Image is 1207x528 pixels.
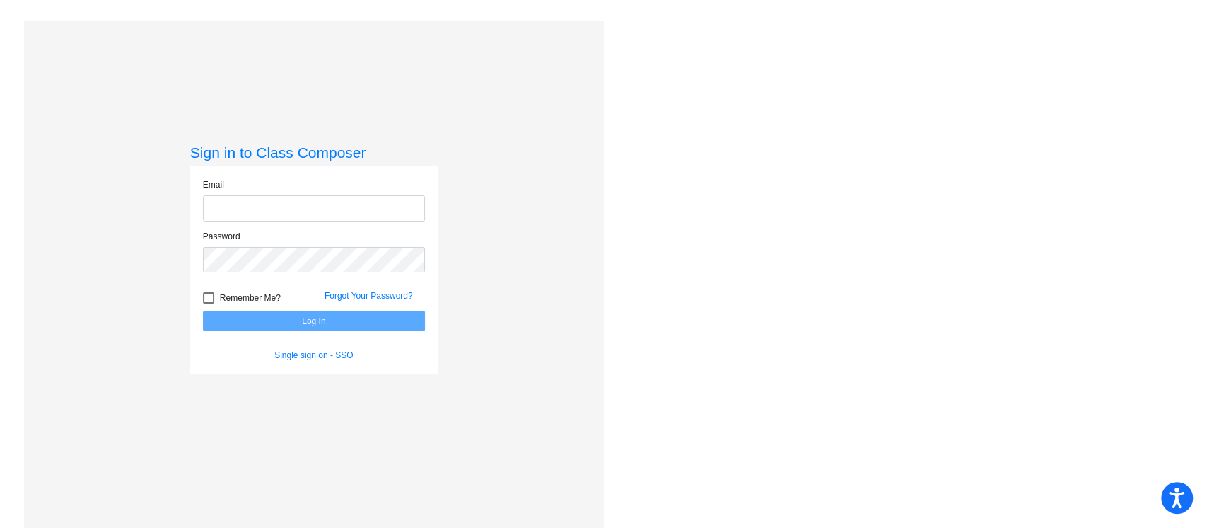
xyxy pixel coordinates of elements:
[220,289,281,306] span: Remember Me?
[203,178,224,191] label: Email
[203,230,240,243] label: Password
[190,144,438,161] h3: Sign in to Class Composer
[274,350,353,360] a: Single sign on - SSO
[325,291,413,301] a: Forgot Your Password?
[203,311,425,331] button: Log In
